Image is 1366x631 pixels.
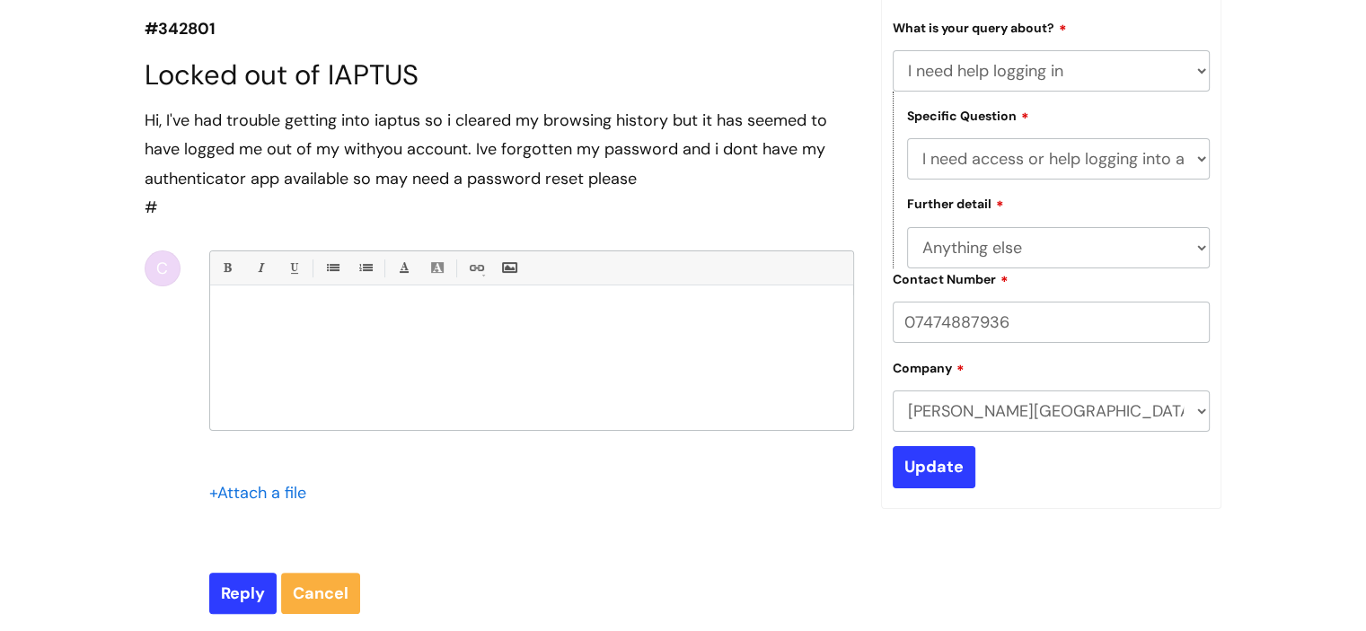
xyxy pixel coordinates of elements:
label: Contact Number [893,269,1009,287]
label: Company [893,358,965,376]
a: Font Color [392,257,415,279]
div: C [145,250,181,286]
div: Hi, I've had trouble getting into iaptus so i cleared my browsing history but it has seemed to ha... [145,106,854,193]
a: Italic (Ctrl-I) [249,257,271,279]
a: 1. Ordered List (Ctrl-Shift-8) [354,257,376,279]
span: + [209,482,217,504]
a: Underline(Ctrl-U) [282,257,304,279]
a: Bold (Ctrl-B) [216,257,238,279]
a: Link [464,257,487,279]
a: Back Color [426,257,448,279]
a: Cancel [281,573,360,614]
input: Update [893,446,975,487]
label: Specific Question [907,106,1029,124]
label: Further detail [907,194,1004,212]
label: What is your query about? [893,18,1067,36]
h1: Locked out of IAPTUS [145,58,854,92]
a: Insert Image... [498,257,520,279]
a: • Unordered List (Ctrl-Shift-7) [321,257,343,279]
div: Attach a file [209,478,317,507]
p: #342801 [145,14,854,43]
div: # [145,106,854,223]
input: Reply [209,573,277,614]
